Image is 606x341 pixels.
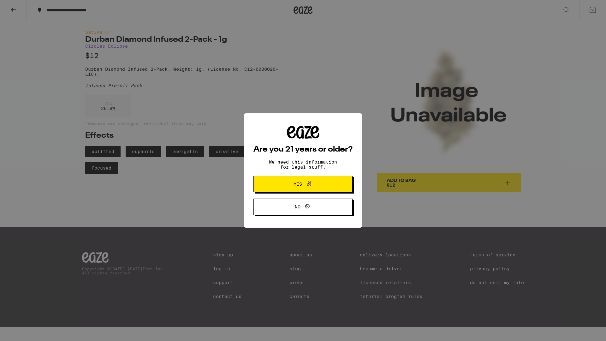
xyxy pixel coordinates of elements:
span: Yes [294,182,302,186]
button: No [253,199,353,215]
button: Yes [253,176,353,192]
span: No [295,205,300,209]
p: We need this information for legal stuff. [264,159,342,170]
h2: Are you 21 years or older? [253,146,353,153]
